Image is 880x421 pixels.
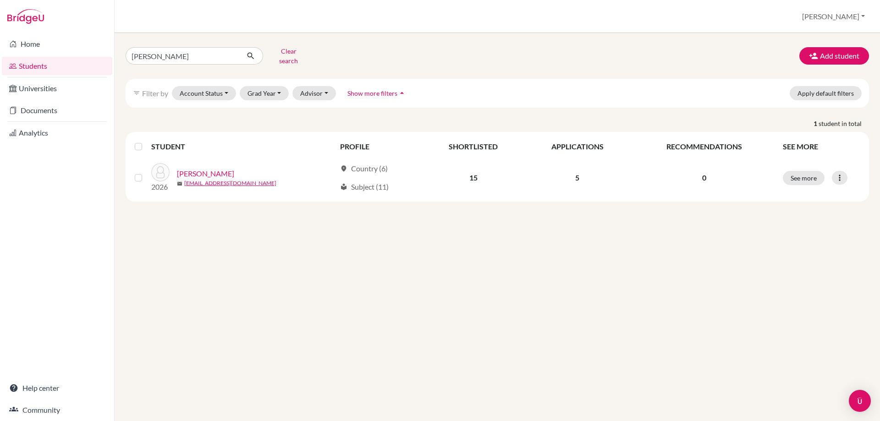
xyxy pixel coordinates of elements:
[423,136,524,158] th: SHORTLISTED
[631,136,777,158] th: RECOMMENDATIONS
[777,136,865,158] th: SEE MORE
[2,101,112,120] a: Documents
[2,401,112,419] a: Community
[133,89,140,97] i: filter_list
[340,163,388,174] div: Country (6)
[397,88,407,98] i: arrow_drop_up
[2,379,112,397] a: Help center
[151,181,170,192] p: 2026
[340,165,347,172] span: location_on
[2,124,112,142] a: Analytics
[240,86,289,100] button: Grad Year
[151,163,170,181] img: Nair, Trishna
[524,158,631,198] td: 5
[790,86,862,100] button: Apply default filters
[814,119,819,128] strong: 1
[340,86,414,100] button: Show more filtersarrow_drop_up
[849,390,871,412] div: Open Intercom Messenger
[126,47,239,65] input: Find student by name...
[2,79,112,98] a: Universities
[142,89,168,98] span: Filter by
[292,86,336,100] button: Advisor
[2,35,112,53] a: Home
[799,47,869,65] button: Add student
[177,181,182,186] span: mail
[524,136,631,158] th: APPLICATIONS
[340,183,347,191] span: local_library
[7,9,44,24] img: Bridge-U
[798,8,869,25] button: [PERSON_NAME]
[263,44,314,68] button: Clear search
[347,89,397,97] span: Show more filters
[423,158,524,198] td: 15
[172,86,236,100] button: Account Status
[151,136,335,158] th: STUDENT
[335,136,423,158] th: PROFILE
[184,179,276,187] a: [EMAIL_ADDRESS][DOMAIN_NAME]
[819,119,869,128] span: student in total
[340,181,389,192] div: Subject (11)
[177,168,234,179] a: [PERSON_NAME]
[783,171,825,185] button: See more
[2,57,112,75] a: Students
[637,172,772,183] p: 0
